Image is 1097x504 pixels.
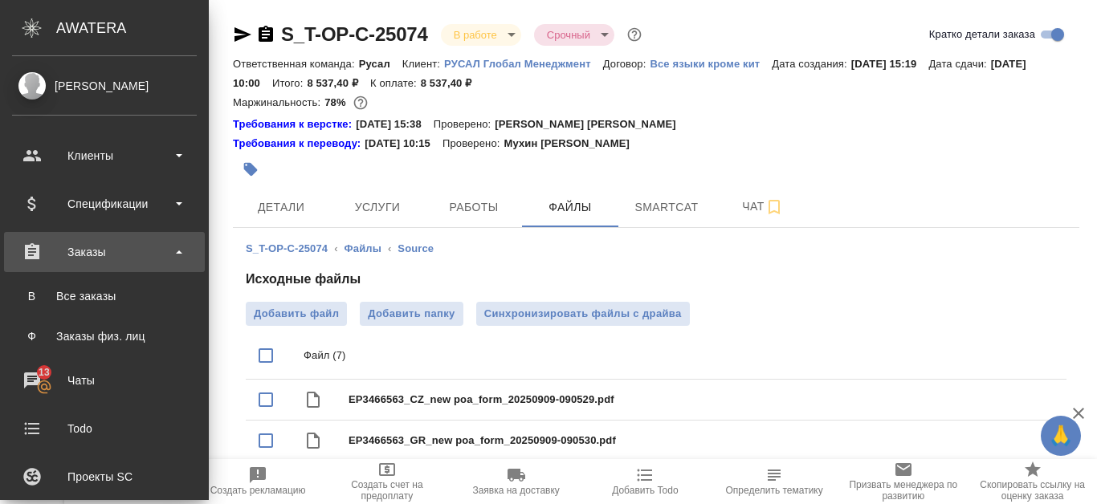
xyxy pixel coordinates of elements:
[334,241,337,257] li: ‹
[332,479,442,502] span: Создать счет на предоплату
[243,197,320,217] span: Детали
[246,241,1066,257] nav: breadcrumb
[210,485,306,496] span: Создать рекламацию
[449,28,502,42] button: В работе
[12,417,197,441] div: Todo
[345,242,381,254] a: Файлы
[233,116,356,132] a: Требования к верстке:
[349,433,1054,449] span: EP3466563_GR_new poa_form_20250909-090530.pdf
[256,25,275,44] button: Скопировать ссылку
[246,270,1066,289] h4: Исходные файлы
[398,242,434,254] a: Source
[434,116,495,132] p: Проверено:
[246,242,328,254] a: S_T-OP-C-25074
[444,58,603,70] p: РУСАЛ Глобал Менеджмент
[484,306,682,322] span: Синхронизировать файлы с драйва
[977,479,1087,502] span: Скопировать ссылку на оценку заказа
[765,197,784,217] svg: Подписаться
[370,77,421,89] p: К оплате:
[254,306,339,322] span: Добавить файл
[4,457,205,497] a: Проекты SC
[710,459,839,504] button: Определить тематику
[402,58,444,70] p: Клиент:
[441,24,521,46] div: В работе
[12,280,197,312] a: ВВсе заказы
[12,144,197,168] div: Клиенты
[542,28,595,42] button: Срочный
[281,23,428,45] a: S_T-OP-C-25074
[233,136,365,152] a: Требования к переводу:
[233,152,268,187] button: Добавить тэг
[12,77,197,95] div: [PERSON_NAME]
[349,392,1054,408] span: EP3466563_CZ_new poa_form_20250909-090529.pdf
[20,328,189,344] div: Заказы физ. лиц
[20,288,189,304] div: Все заказы
[304,348,1054,364] p: Файл (7)
[1041,416,1081,456] button: 🙏
[444,56,603,70] a: РУСАЛ Глобал Менеджмент
[12,368,197,392] div: Чаты
[628,197,705,217] span: Smartcat
[233,25,252,44] button: Скопировать ссылку для ЯМессенджера
[725,485,822,496] span: Определить тематику
[56,12,209,44] div: AWATERA
[581,459,710,504] button: Добавить Todo
[929,26,1035,43] span: Кратко детали заказа
[233,58,359,70] p: Ответственная команда:
[442,136,504,152] p: Проверено:
[451,459,581,504] button: Заявка на доставку
[233,116,356,132] div: Нажми, чтобы открыть папку с инструкцией
[724,197,801,217] span: Чат
[307,77,370,89] p: 8 537,40 ₽
[339,197,416,217] span: Услуги
[233,96,324,108] p: Маржинальность:
[359,58,402,70] p: Русал
[324,96,349,108] p: 78%
[12,320,197,352] a: ФЗаказы физ. лиц
[472,485,559,496] span: Заявка на доставку
[12,240,197,264] div: Заказы
[968,459,1097,504] button: Скопировать ссылку на оценку заказа
[272,77,307,89] p: Итого:
[603,58,650,70] p: Договор:
[839,459,969,504] button: Призвать менеджера по развитию
[650,56,772,70] a: Все языки кроме кит
[650,58,772,70] p: Все языки кроме кит
[368,306,455,322] span: Добавить папку
[323,459,452,504] button: Создать счет на предоплату
[356,116,434,132] p: [DATE] 15:38
[4,408,205,449] a: Todo
[851,58,929,70] p: [DATE] 15:19
[849,479,959,502] span: Призвать менеджера по развитию
[29,364,59,380] span: 13
[534,24,614,46] div: В работе
[12,192,197,216] div: Спецификации
[612,485,678,496] span: Добавить Todo
[246,302,347,326] label: Добавить файл
[360,302,463,326] button: Добавить папку
[504,136,642,152] p: Мухин [PERSON_NAME]
[194,459,323,504] button: Создать рекламацию
[4,360,205,400] a: 13Чаты
[476,302,690,326] button: Синхронизировать файлы с драйва
[421,77,484,89] p: 8 537,40 ₽
[435,197,512,217] span: Работы
[1047,419,1075,453] span: 🙏
[624,24,645,45] button: Доп статусы указывают на важность/срочность заказа
[12,465,197,489] div: Проекты SC
[772,58,850,70] p: Дата создания:
[388,241,391,257] li: ‹
[365,136,442,152] p: [DATE] 10:15
[928,58,990,70] p: Дата сдачи:
[532,197,609,217] span: Файлы
[350,92,371,113] button: 1558.11 RUB;
[495,116,688,132] p: [PERSON_NAME] [PERSON_NAME]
